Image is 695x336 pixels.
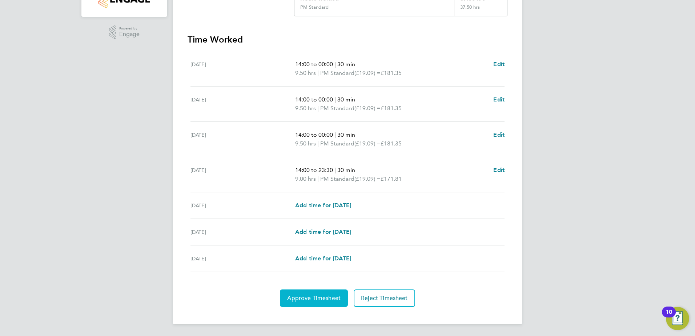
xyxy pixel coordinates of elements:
span: PM Standard [320,139,354,148]
a: Add time for [DATE] [295,254,351,263]
span: | [317,69,319,76]
span: Add time for [DATE] [295,228,351,235]
span: (£19.09) = [354,69,381,76]
span: Reject Timesheet [361,295,408,302]
span: 9.00 hrs [295,175,316,182]
span: | [317,105,319,112]
span: Approve Timesheet [287,295,341,302]
span: Engage [119,31,140,37]
div: 37.50 hrs [454,4,507,16]
span: | [334,61,336,68]
button: Approve Timesheet [280,289,348,307]
span: PM Standard [320,69,354,77]
span: PM Standard [320,175,354,183]
span: 9.50 hrs [295,140,316,147]
span: 9.50 hrs [295,69,316,76]
span: 30 min [337,61,355,68]
span: | [334,131,336,138]
a: Edit [493,60,505,69]
span: 30 min [337,131,355,138]
div: PM Standard [300,4,329,10]
span: | [317,140,319,147]
span: 14:00 to 23:30 [295,167,333,173]
a: Add time for [DATE] [295,228,351,236]
div: [DATE] [190,201,295,210]
div: 10 [666,312,672,321]
div: [DATE] [190,60,295,77]
span: 9.50 hrs [295,105,316,112]
button: Reject Timesheet [354,289,415,307]
a: Add time for [DATE] [295,201,351,210]
h3: Time Worked [188,34,507,45]
a: Edit [493,131,505,139]
span: (£19.09) = [354,175,381,182]
span: Edit [493,61,505,68]
div: [DATE] [190,95,295,113]
span: 14:00 to 00:00 [295,131,333,138]
span: 30 min [337,96,355,103]
span: (£19.09) = [354,105,381,112]
span: Edit [493,167,505,173]
span: 14:00 to 00:00 [295,96,333,103]
span: Add time for [DATE] [295,255,351,262]
span: Add time for [DATE] [295,202,351,209]
span: (£19.09) = [354,140,381,147]
a: Edit [493,95,505,104]
span: £181.35 [381,69,402,76]
span: Powered by [119,25,140,32]
span: | [334,167,336,173]
span: Edit [493,131,505,138]
span: PM Standard [320,104,354,113]
span: 30 min [337,167,355,173]
span: | [317,175,319,182]
div: [DATE] [190,254,295,263]
div: [DATE] [190,131,295,148]
div: [DATE] [190,228,295,236]
div: [DATE] [190,166,295,183]
span: £181.35 [381,105,402,112]
button: Open Resource Center, 10 new notifications [666,307,689,330]
span: £181.35 [381,140,402,147]
a: Powered byEngage [109,25,140,39]
span: £171.81 [381,175,402,182]
span: 14:00 to 00:00 [295,61,333,68]
span: | [334,96,336,103]
a: Edit [493,166,505,175]
span: Edit [493,96,505,103]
